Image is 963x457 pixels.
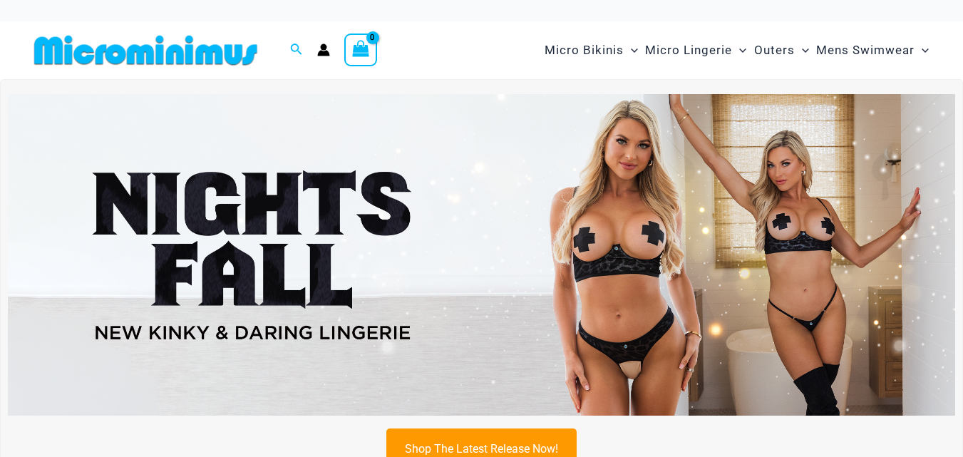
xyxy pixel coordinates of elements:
[732,32,746,68] span: Menu Toggle
[642,29,750,72] a: Micro LingerieMenu ToggleMenu Toggle
[545,32,624,68] span: Micro Bikinis
[539,26,934,74] nav: Site Navigation
[624,32,638,68] span: Menu Toggle
[8,94,955,416] img: Night's Fall Silver Leopard Pack
[29,34,263,66] img: MM SHOP LOGO FLAT
[541,29,642,72] a: Micro BikinisMenu ToggleMenu Toggle
[795,32,809,68] span: Menu Toggle
[645,32,732,68] span: Micro Lingerie
[751,29,813,72] a: OutersMenu ToggleMenu Toggle
[344,34,377,66] a: View Shopping Cart, empty
[813,29,932,72] a: Mens SwimwearMenu ToggleMenu Toggle
[754,32,795,68] span: Outers
[317,43,330,56] a: Account icon link
[290,41,303,59] a: Search icon link
[816,32,915,68] span: Mens Swimwear
[915,32,929,68] span: Menu Toggle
